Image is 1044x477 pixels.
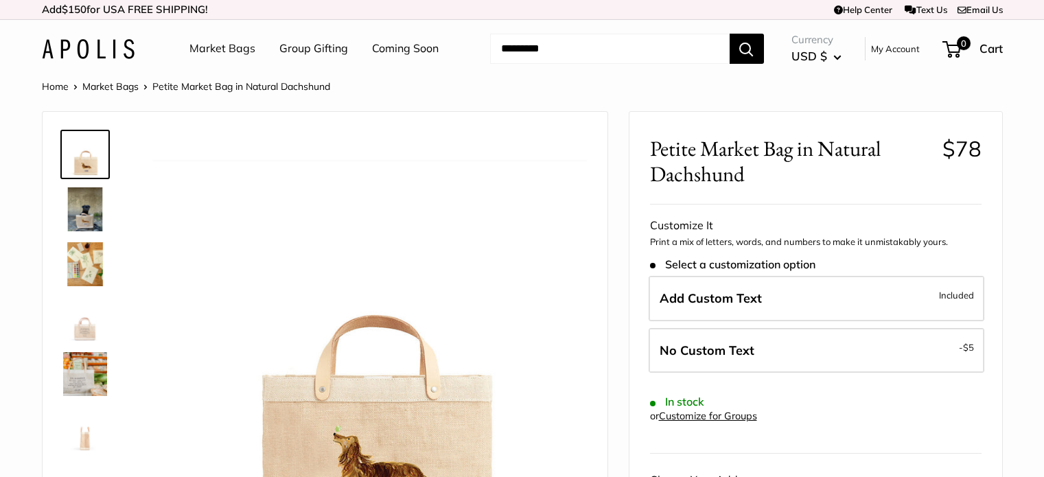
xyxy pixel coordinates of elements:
[959,339,974,356] span: -
[62,3,86,16] span: $150
[958,4,1003,15] a: Email Us
[944,38,1003,60] a: 0 Cart
[650,395,704,408] span: In stock
[63,352,107,396] img: description_Elevated any trip to the market
[63,297,107,341] img: description_Seal of authenticity printed on the backside of every bag.
[82,80,139,93] a: Market Bags
[60,185,110,234] a: Petite Market Bag in Natural Dachshund
[189,38,255,59] a: Market Bags
[979,41,1003,56] span: Cart
[660,290,762,306] span: Add Custom Text
[956,36,970,50] span: 0
[372,38,439,59] a: Coming Soon
[659,410,757,422] a: Customize for Groups
[939,287,974,303] span: Included
[649,328,984,373] label: Leave Blank
[279,38,348,59] a: Group Gifting
[791,30,842,49] span: Currency
[152,80,330,93] span: Petite Market Bag in Natural Dachshund
[63,132,107,176] img: Petite Market Bag in Natural Dachshund
[660,342,754,358] span: No Custom Text
[791,49,827,63] span: USD $
[730,34,764,64] button: Search
[490,34,730,64] input: Search...
[650,235,982,249] p: Print a mix of letters, words, and numbers to make it unmistakably yours.
[650,258,815,271] span: Select a customization option
[60,240,110,289] a: description_The artist's desk in Ventura CA
[63,187,107,231] img: Petite Market Bag in Natural Dachshund
[650,216,982,236] div: Customize It
[60,404,110,454] a: description_Side view of the Petite Market Bag
[63,242,107,286] img: description_The artist's desk in Ventura CA
[963,342,974,353] span: $5
[42,78,330,95] nav: Breadcrumb
[649,276,984,321] label: Add Custom Text
[60,130,110,179] a: Petite Market Bag in Natural Dachshund
[60,349,110,399] a: description_Elevated any trip to the market
[942,135,982,162] span: $78
[905,4,947,15] a: Text Us
[650,407,757,426] div: or
[791,45,842,67] button: USD $
[650,136,932,187] span: Petite Market Bag in Natural Dachshund
[60,294,110,344] a: description_Seal of authenticity printed on the backside of every bag.
[63,407,107,451] img: description_Side view of the Petite Market Bag
[871,40,920,57] a: My Account
[42,80,69,93] a: Home
[834,4,892,15] a: Help Center
[42,39,135,59] img: Apolis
